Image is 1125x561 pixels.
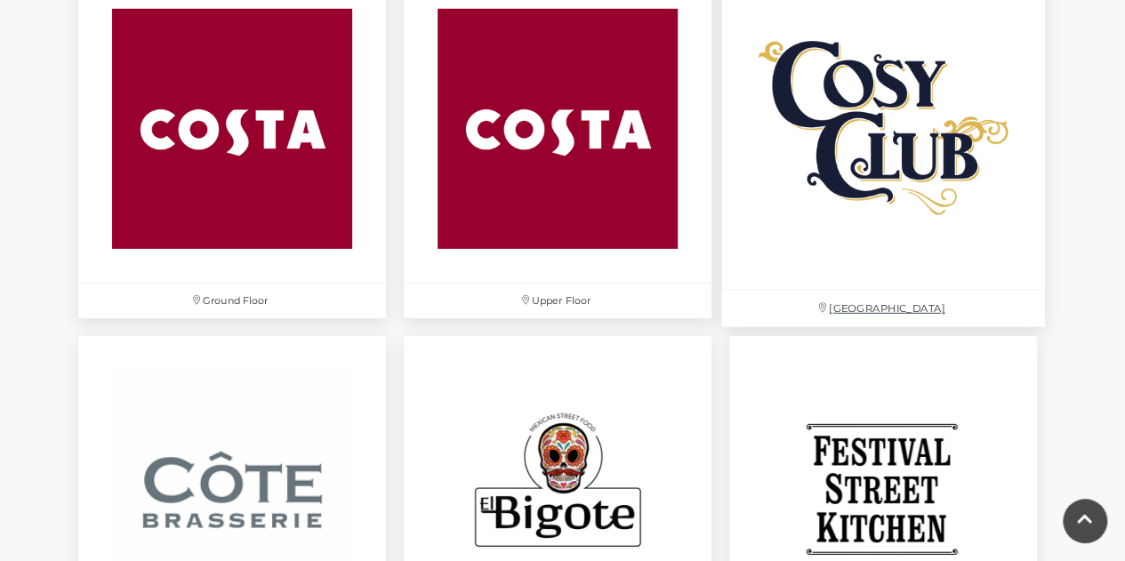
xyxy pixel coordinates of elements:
[78,284,386,318] p: Ground Floor
[721,291,1045,327] p: [GEOGRAPHIC_DATA]
[404,284,711,318] p: Upper Floor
